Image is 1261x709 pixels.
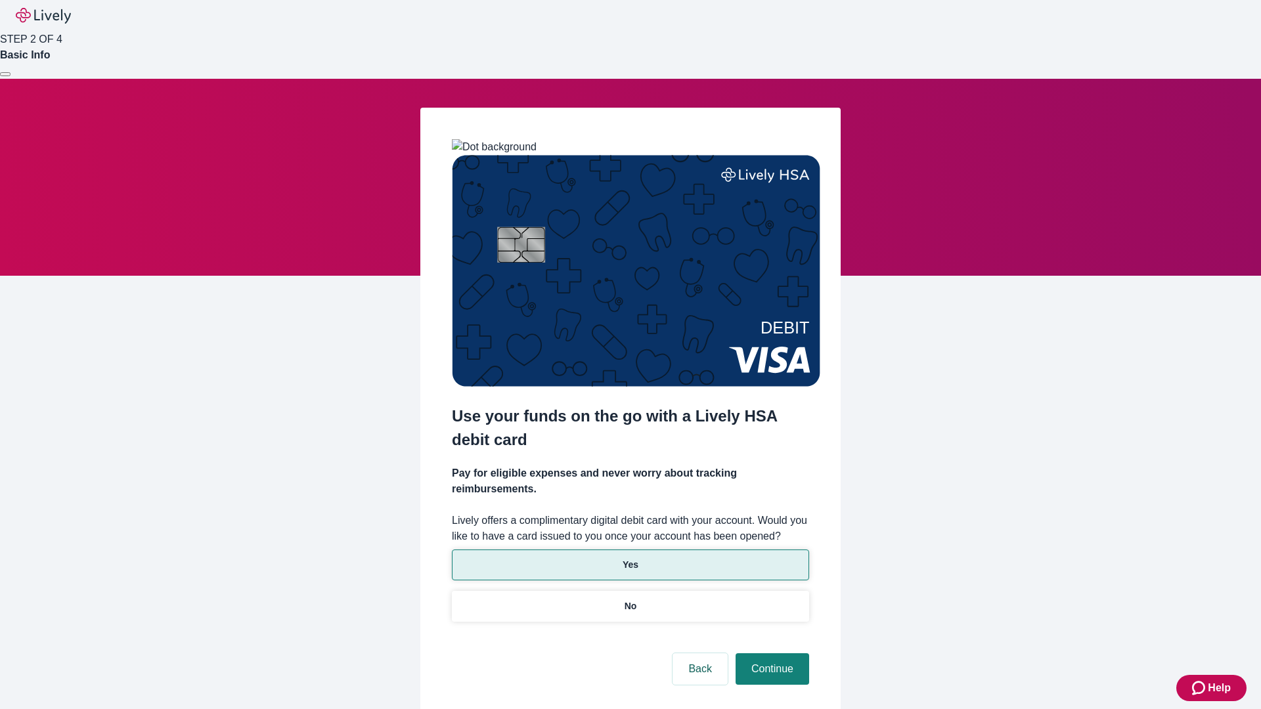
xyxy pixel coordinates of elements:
[623,558,638,572] p: Yes
[1176,675,1247,701] button: Zendesk support iconHelp
[452,591,809,622] button: No
[452,155,820,387] img: Debit card
[16,8,71,24] img: Lively
[1208,680,1231,696] span: Help
[452,404,809,452] h2: Use your funds on the go with a Lively HSA debit card
[736,653,809,685] button: Continue
[452,513,809,544] label: Lively offers a complimentary digital debit card with your account. Would you like to have a card...
[625,599,637,613] p: No
[452,139,537,155] img: Dot background
[1192,680,1208,696] svg: Zendesk support icon
[452,465,809,497] h4: Pay for eligible expenses and never worry about tracking reimbursements.
[673,653,728,685] button: Back
[452,549,809,580] button: Yes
